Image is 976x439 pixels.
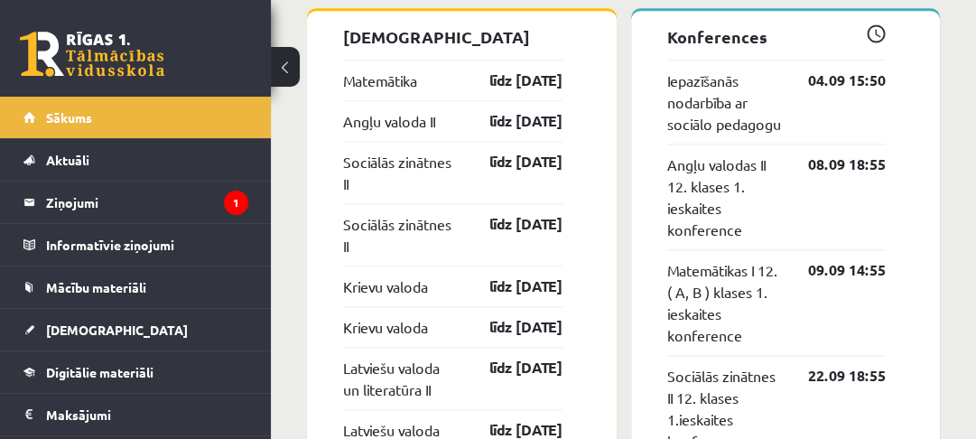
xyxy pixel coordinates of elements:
a: līdz [DATE] [458,316,562,338]
a: Sociālās zinātnes II [343,213,458,257]
a: Informatīvie ziņojumi [23,224,248,266]
a: Sākums [23,97,248,138]
a: līdz [DATE] [458,110,562,132]
a: līdz [DATE] [458,70,562,91]
a: Krievu valoda [343,276,428,297]
a: Maksājumi [23,394,248,435]
a: 22.09 18:55 [781,365,886,387]
span: [DEMOGRAPHIC_DATA] [46,322,188,338]
a: 08.09 18:55 [781,154,886,175]
span: Sākums [46,109,92,126]
a: līdz [DATE] [458,213,562,235]
a: Angļu valodas II 12. klases 1. ieskaites konference [667,154,782,240]
span: Digitālie materiāli [46,364,153,380]
a: Sociālās zinātnes II [343,151,458,194]
a: līdz [DATE] [458,151,562,173]
i: 1 [224,191,248,215]
p: [DEMOGRAPHIC_DATA] [343,24,562,49]
a: Angļu valoda II [343,110,435,132]
a: Ziņojumi1 [23,182,248,223]
legend: Ziņojumi [46,182,248,223]
a: Matemātikas I 12.( A, B ) klases 1. ieskaites konference [667,259,782,346]
a: Aktuāli [23,139,248,181]
a: Mācību materiāli [23,266,248,308]
a: Krievu valoda [343,316,428,338]
a: [DEMOGRAPHIC_DATA] [23,309,248,350]
a: līdz [DATE] [458,276,562,297]
p: Konferences [667,24,887,49]
a: Matemātika [343,70,417,91]
a: līdz [DATE] [458,357,562,378]
a: Latviešu valoda un literatūra II [343,357,458,400]
span: Aktuāli [46,152,89,168]
a: Rīgas 1. Tālmācības vidusskola [20,32,164,77]
legend: Informatīvie ziņojumi [46,224,248,266]
a: Digitālie materiāli [23,351,248,393]
a: 04.09 15:50 [781,70,886,91]
span: Mācību materiāli [46,279,146,295]
legend: Maksājumi [46,394,248,435]
a: Iepazīšanās nodarbība ar sociālo pedagogu [667,70,782,135]
a: 09.09 14:55 [781,259,886,281]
